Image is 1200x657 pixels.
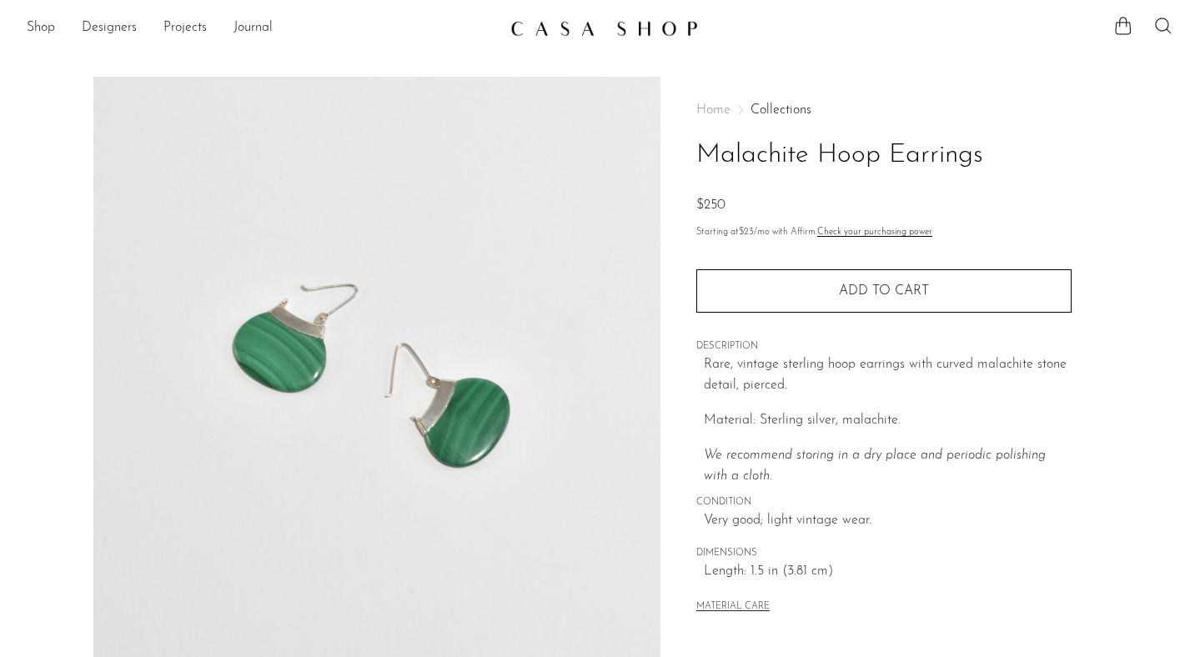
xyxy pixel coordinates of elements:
[839,284,929,298] span: Add to cart
[704,561,1072,583] span: Length: 1.5 in (3.81 cm)
[696,339,1072,354] span: DESCRIPTION
[696,495,1072,510] span: CONDITION
[696,225,1072,240] p: Starting at /mo with Affirm.
[696,198,726,212] span: $250
[704,449,1046,484] i: We recommend storing in a dry place and periodic polishing with a cloth.
[817,228,932,237] a: Check your purchasing power - Learn more about Affirm Financing (opens in modal)
[82,18,137,39] a: Designers
[704,410,1072,432] p: Material: Sterling silver, malachite.
[696,601,770,614] button: MATERIAL CARE
[696,269,1072,313] button: Add to cart
[704,354,1072,397] p: Rare, vintage sterling hoop earrings with curved malachite stone detail, pierced.
[704,510,1072,532] span: Very good; light vintage wear.
[696,103,731,117] span: Home
[163,18,207,39] a: Projects
[27,18,55,39] a: Shop
[233,18,273,39] a: Journal
[696,134,1072,177] h1: Malachite Hoop Earrings
[751,103,811,117] a: Collections
[27,14,497,43] ul: NEW HEADER MENU
[27,14,497,43] nav: Desktop navigation
[696,103,1072,117] nav: Breadcrumbs
[739,228,754,237] span: $23
[696,546,1072,561] span: DIMENSIONS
